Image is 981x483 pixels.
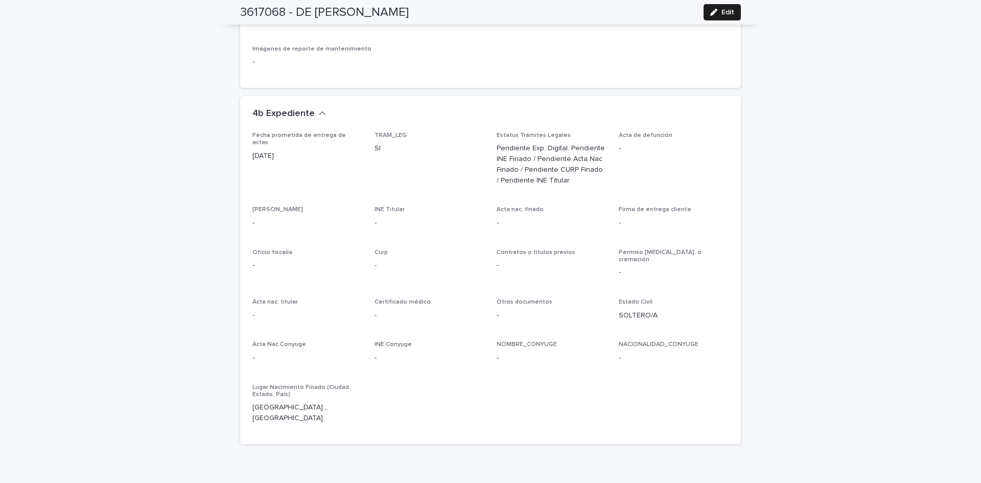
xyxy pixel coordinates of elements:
span: Otros documentos [497,299,552,305]
button: Edit [704,4,741,20]
p: [GEOGRAPHIC_DATA] , [GEOGRAPHIC_DATA] [252,402,362,424]
span: NACIONALIDAD_CONYUGE [619,341,698,348]
p: - [375,310,484,321]
p: - [497,310,606,321]
span: [PERSON_NAME] [252,206,303,213]
span: INE Conyuge [375,341,412,348]
p: [DATE] [252,151,362,162]
span: Estado Civil [619,299,652,305]
p: - [619,267,729,278]
span: Edit [721,9,734,16]
span: Fecha prometida de entrega de actas [252,132,346,146]
p: - [375,353,484,363]
p: - [375,218,484,228]
span: INE Titular [375,206,405,213]
p: - [252,218,362,228]
span: Acta nac. finado [497,206,544,213]
p: - [497,353,606,363]
span: Estatus Trámites Legales [497,132,571,139]
span: TRAM_LEG [375,132,407,139]
span: Curp [375,249,388,256]
p: - [497,218,606,228]
span: Oficio fiscalía [252,249,292,256]
p: - [252,57,403,67]
span: Acta nac. titular [252,299,298,305]
p: - [619,143,729,154]
span: Certificado médico [375,299,431,305]
span: Imágenes de reporte de mantenimiento [252,46,371,52]
span: Firma de entrega cliente [619,206,691,213]
h2: 4b Expediente [252,108,315,120]
span: NOMBRE_CONYUGE [497,341,557,348]
p: - [619,353,729,363]
p: - [497,260,606,271]
span: Permiso [MEDICAL_DATA]. o cremación [619,249,702,263]
span: Contratos o títulos previos [497,249,575,256]
p: - [252,260,362,271]
h2: 3617068 - DE [PERSON_NAME] [240,5,409,20]
span: Acta de defunción [619,132,672,139]
button: 4b Expediente [252,108,326,120]
p: - [375,260,484,271]
p: - [252,310,362,321]
p: Pendiente Exp. Digital: Pendiente INE Finado / Pendiente Acta Nac Finado / Pendiente CURP Finado ... [497,143,606,186]
p: SI [375,143,484,154]
p: SOLTERO/A [619,310,729,321]
span: Acta Nac Conyuge [252,341,306,348]
p: - [619,218,729,228]
p: - [252,353,362,363]
span: Lugar Nacimiento Finado (Ciudad, Estado, País): [252,384,351,398]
